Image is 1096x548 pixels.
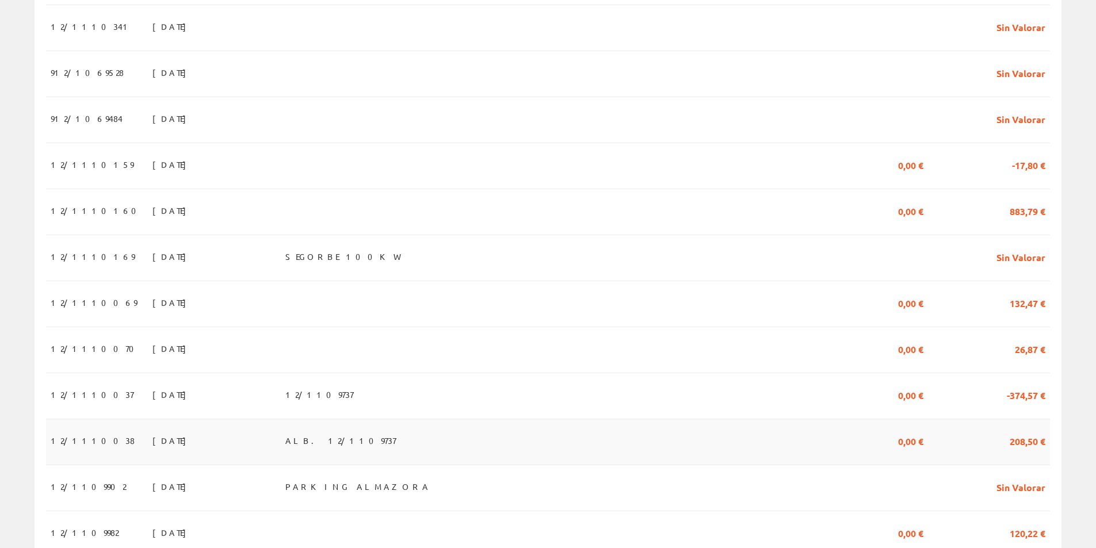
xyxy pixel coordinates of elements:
span: [DATE] [152,63,192,82]
span: [DATE] [152,431,192,450]
span: 912/1069484 [51,109,123,128]
span: -374,57 € [1007,385,1045,404]
span: 0,00 € [898,431,923,450]
span: 12/1110169 [51,247,135,266]
span: 132,47 € [1010,293,1045,312]
span: Sin Valorar [996,17,1045,36]
span: 0,00 € [898,155,923,174]
span: [DATE] [152,109,192,128]
span: 0,00 € [898,339,923,358]
span: 0,00 € [898,201,923,220]
span: 12/1110070 [51,339,141,358]
span: 0,00 € [898,523,923,542]
span: 12/1110069 [51,293,137,312]
span: 12/1110160 [51,201,143,220]
span: 12/1109737 [285,385,353,404]
span: 12/1109902 [51,477,126,496]
span: [DATE] [152,201,192,220]
span: 26,87 € [1015,339,1045,358]
span: 912/1069528 [51,63,124,82]
span: 12/1110159 [51,155,133,174]
span: [DATE] [152,523,192,542]
span: Sin Valorar [996,109,1045,128]
span: ALB. 12/1109737 [285,431,396,450]
span: 0,00 € [898,385,923,404]
span: Sin Valorar [996,63,1045,82]
span: 120,22 € [1010,523,1045,542]
span: [DATE] [152,477,192,496]
span: [DATE] [152,339,192,358]
span: 12/1110037 [51,385,133,404]
span: [DATE] [152,17,192,36]
span: 883,79 € [1010,201,1045,220]
span: 12/1110341 [51,17,132,36]
span: [DATE] [152,155,192,174]
span: 12/1110038 [51,431,135,450]
span: SEGORBE 100KW [285,247,401,266]
span: PARKING ALMAZORA [285,477,430,496]
span: -17,80 € [1012,155,1045,174]
span: Sin Valorar [996,247,1045,266]
span: 12/1109982 [51,523,119,542]
span: 0,00 € [898,293,923,312]
span: [DATE] [152,293,192,312]
span: 208,50 € [1010,431,1045,450]
span: [DATE] [152,247,192,266]
span: Sin Valorar [996,477,1045,496]
span: [DATE] [152,385,192,404]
